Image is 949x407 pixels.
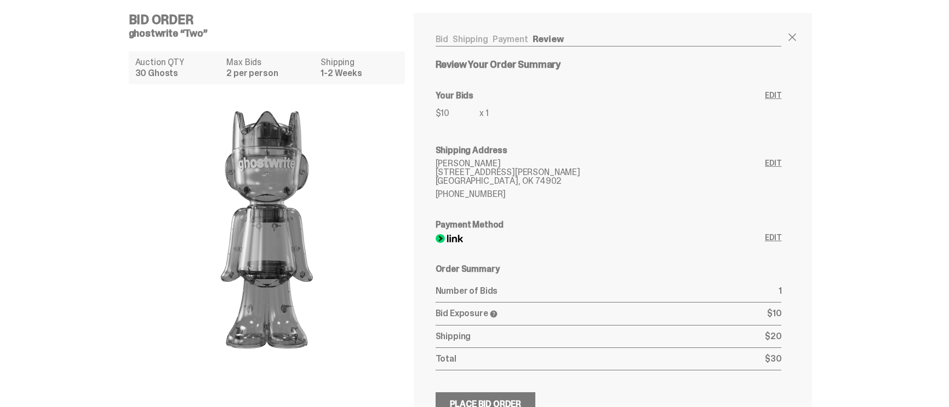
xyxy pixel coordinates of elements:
dt: Max Bids [226,58,314,67]
h6: Shipping Address [436,146,782,155]
img: Stripe Link [436,234,463,243]
p: $30 [765,354,782,363]
dd: 2 per person [226,69,314,78]
a: Payment [493,33,528,45]
h4: Bid Order [129,13,414,26]
img: product image [157,93,376,367]
h6: Your Bids [436,91,765,100]
dd: 1-2 Weeks [321,69,398,78]
p: $20 [765,332,782,341]
p: 1 [779,287,782,295]
h5: ghostwrite “Two” [129,28,414,38]
p: $10 [436,109,479,118]
p: x 1 [479,109,489,118]
a: Edit [765,159,781,199]
a: Shipping [453,33,488,45]
p: [PHONE_NUMBER] [436,190,765,199]
a: Review [533,33,564,45]
dt: Auction QTY [135,58,220,67]
h6: Payment Method [436,220,782,229]
p: Shipping [436,332,765,341]
h5: Review Your Order Summary [436,60,782,69]
p: [STREET_ADDRESS][PERSON_NAME] [436,168,765,177]
p: $10 [767,309,782,318]
p: [PERSON_NAME] [436,159,765,168]
a: Edit [765,91,781,124]
p: Total [436,354,765,363]
h6: Order Summary [436,265,782,274]
dt: Shipping [321,58,398,67]
dd: 30 Ghosts [135,69,220,78]
a: Edit [765,234,781,243]
a: Bid [436,33,449,45]
p: [GEOGRAPHIC_DATA], OK 74902 [436,177,765,185]
p: Bid Exposure [436,309,767,318]
p: Number of Bids [436,287,779,295]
